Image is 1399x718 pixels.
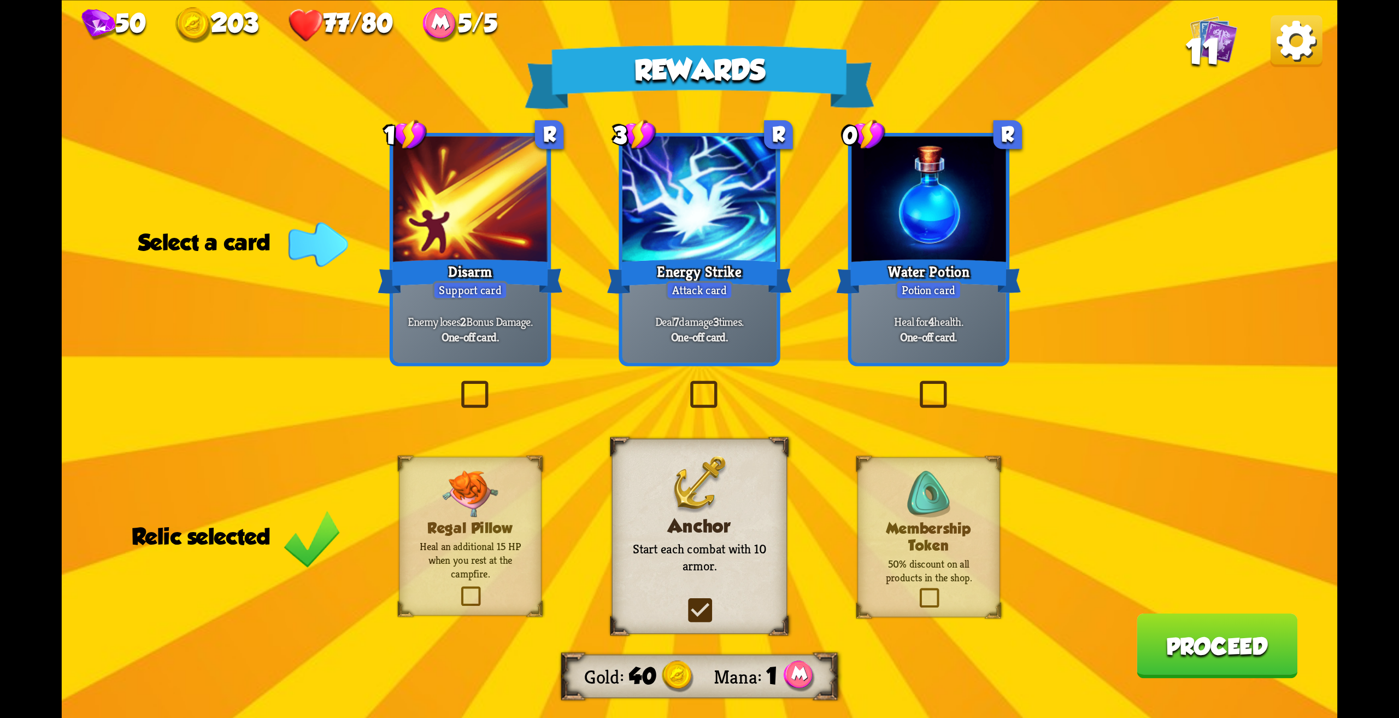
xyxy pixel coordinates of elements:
[132,523,341,549] div: Relic selected
[460,313,466,329] b: 2
[871,520,986,554] h3: Membership Token
[871,557,986,584] p: 50% discount on all products in the shop.
[783,660,815,692] img: ManaPoints.png
[836,255,1021,296] div: Water Potion
[288,7,324,43] img: health.png
[397,313,543,329] p: Enemy loses Bonus Damage.
[283,509,340,568] img: Green_Check_Mark_Icon.png
[672,455,728,512] img: Anchor.png
[896,281,962,299] div: Potion card
[422,7,498,43] div: Mana
[584,664,629,688] div: Gold
[384,118,427,150] div: 1
[713,313,719,329] b: 3
[525,45,874,109] div: Rewards
[764,120,793,149] div: R
[175,7,258,43] div: Gold
[413,519,528,536] h3: Regal Pillow
[289,222,348,267] img: indicator-arrow.png
[442,470,498,517] img: RegalPillow.png
[855,313,1002,329] p: Heal for health.
[1271,15,1322,67] img: OptionsButton.png
[628,516,771,536] h3: Anchor
[81,9,115,40] img: gem.png
[843,118,886,150] div: 0
[628,540,771,574] p: Start each combat with 10 armor.
[766,663,777,689] span: 1
[994,120,1022,149] div: R
[714,664,767,688] div: Mana
[613,118,656,150] div: 3
[928,313,934,329] b: 4
[671,329,728,344] b: One-off card.
[674,313,679,329] b: 7
[607,255,792,296] div: Energy Strike
[629,663,656,689] span: 40
[900,329,957,344] b: One-off card.
[535,120,564,149] div: R
[1186,32,1220,71] span: 11
[378,255,563,296] div: Disarm
[138,229,340,255] div: Select a card
[666,281,733,299] div: Attack card
[662,660,693,692] img: gold.png
[422,7,458,43] img: ManaPoints.png
[1190,15,1238,63] img: Cards_Icon.png
[1190,15,1238,67] div: View all the cards in your deck
[175,7,211,43] img: gold.png
[81,8,145,41] div: Gems
[626,313,773,329] p: Deal damage times.
[442,329,498,344] b: One-off card.
[433,281,508,299] div: Support card
[413,540,528,581] p: Heal an additional 15 HP when you rest at the campfire.
[288,7,392,43] div: Health
[1137,614,1298,679] button: Proceed
[908,471,950,517] img: MembershipToken.png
